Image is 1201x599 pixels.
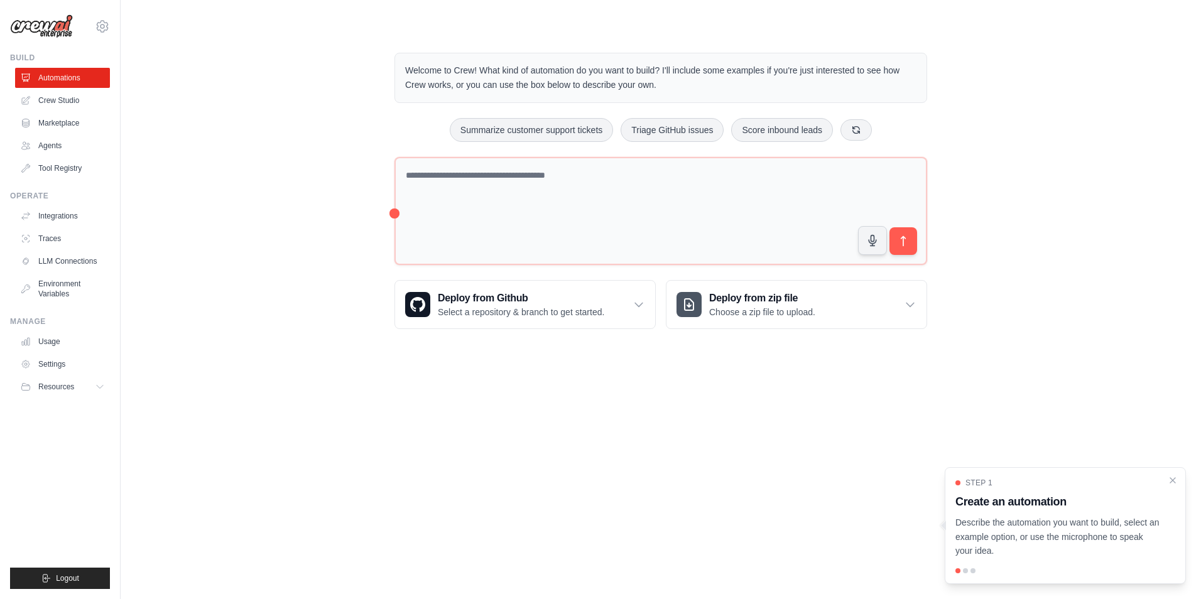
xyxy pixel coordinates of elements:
p: Choose a zip file to upload. [709,306,815,318]
a: Marketplace [15,113,110,133]
a: Integrations [15,206,110,226]
a: Usage [15,332,110,352]
span: Logout [56,573,79,583]
button: Logout [10,568,110,589]
span: Resources [38,382,74,392]
button: Score inbound leads [731,118,833,142]
h3: Deploy from Github [438,291,604,306]
a: Environment Variables [15,274,110,304]
div: Build [10,53,110,63]
a: Agents [15,136,110,156]
img: Logo [10,14,73,38]
a: Crew Studio [15,90,110,111]
a: Tool Registry [15,158,110,178]
span: Step 1 [965,478,992,488]
button: Resources [15,377,110,397]
a: Automations [15,68,110,88]
p: Select a repository & branch to get started. [438,306,604,318]
p: Describe the automation you want to build, select an example option, or use the microphone to spe... [955,515,1160,558]
a: Traces [15,229,110,249]
div: Operate [10,191,110,201]
button: Close walkthrough [1168,475,1178,485]
a: Settings [15,354,110,374]
p: Welcome to Crew! What kind of automation do you want to build? I'll include some examples if you'... [405,63,916,92]
h3: Deploy from zip file [709,291,815,306]
button: Triage GitHub issues [621,118,724,142]
button: Summarize customer support tickets [450,118,613,142]
a: LLM Connections [15,251,110,271]
h3: Create an automation [955,493,1160,510]
div: Manage [10,316,110,326]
